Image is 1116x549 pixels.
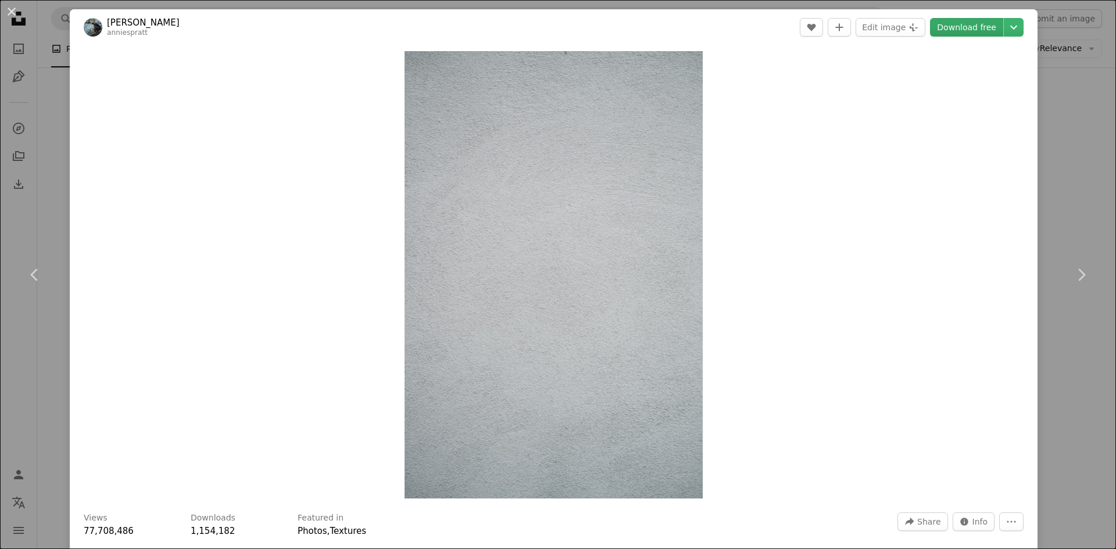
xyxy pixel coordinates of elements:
span: Share [917,513,940,530]
button: Add to Collection [828,18,851,37]
h3: Featured in [298,512,344,524]
span: 77,708,486 [84,526,134,536]
span: , [327,526,330,536]
a: Textures [330,526,366,536]
button: Share this image [897,512,947,531]
h3: Downloads [191,512,235,524]
h3: Views [84,512,108,524]
button: Stats about this image [953,512,995,531]
a: Download free [930,18,1003,37]
a: Photos [298,526,327,536]
button: Like [800,18,823,37]
a: Next [1046,219,1116,331]
img: gray concrete painted wall [405,51,703,498]
img: Go to Annie Spratt's profile [84,18,102,37]
button: Choose download size [1004,18,1024,37]
button: More Actions [999,512,1024,531]
button: Edit image [856,18,925,37]
span: 1,154,182 [191,526,235,536]
a: anniespratt [107,28,148,37]
span: Info [972,513,988,530]
a: [PERSON_NAME] [107,17,180,28]
button: Zoom in on this image [405,51,703,498]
